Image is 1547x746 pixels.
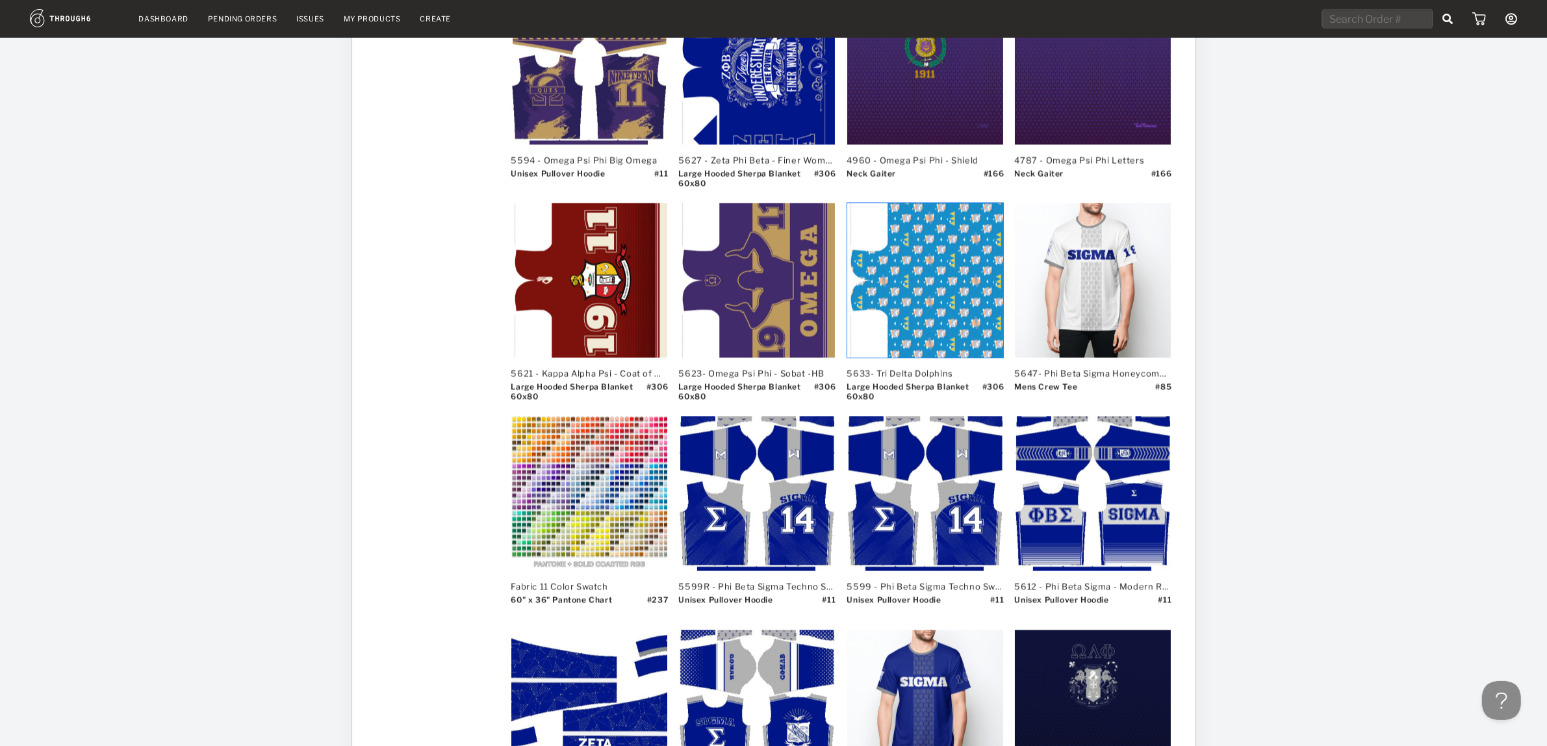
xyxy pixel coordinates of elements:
a: Issues [296,14,324,23]
div: Large Hooded Sherpa Blanket 60x80 [511,381,646,401]
div: 5647- Phi Beta Sigma Honeycomb White - T6 [1014,368,1170,378]
div: # 85 [1155,381,1171,401]
div: Large Hooded Sherpa Blanket 60x80 [678,381,814,401]
div: Mens Crew Tee [1014,381,1077,401]
img: icon_add_to_cart_circle.749e9121.svg [942,312,973,343]
div: 5621 - Kappa Alpha Psi - Coat of Arms [511,368,667,378]
div: # 306 [646,381,667,401]
img: icon_preview.a61dccac.svg [877,312,908,343]
a: My Products [344,14,401,23]
img: 112977-thumb-3XL.jpg [1015,416,1171,571]
div: 4787 - Omega Psi Phi Letters [1014,155,1170,165]
div: # 306 [982,381,1003,401]
div: 4960 - Omega Psi Phi - Shield [847,155,1003,165]
div: Large Hooded Sherpa Blanket 60x80 [678,168,814,188]
img: b117dcea-06f9-46ce-a887-90e6c2f5345e-thumb.JPG [847,203,1003,357]
div: Large Hooded Sherpa Blanket 60x80 [847,381,982,401]
img: 0658af4a-89f3-4706-b2f1-4df48d26f1cb-thumb.JPG [511,416,667,571]
img: logo.1c10ca64.svg [30,9,120,27]
div: 60" x 36" Pantone Chart [511,595,612,614]
div: # 237 [646,595,667,614]
div: 5599R - Phi Beta Sigma Techno Swirl [678,581,834,591]
div: # 11 [990,595,1004,614]
input: Search Order # [1322,9,1433,29]
a: Dashboard [139,14,188,23]
iframe: Help Scout Beacon - Open [1482,681,1521,720]
a: Create [420,14,452,23]
div: # 166 [1151,168,1171,188]
div: Fabric 11 Color Swatch [511,581,667,591]
div: 5599 - Phi Beta Sigma Techno Swirl [847,581,1003,591]
div: 5623- Omega Psi Phi - Sobat -HB [678,368,834,378]
div: # 11 [1158,595,1171,614]
div: Unisex Pullover Hoodie [847,595,941,614]
div: 5594 - Omega Psi Phi Big Omega [511,155,667,165]
img: 113494-thumb-3XL.jpg [679,416,835,571]
img: 9cfcb727-f8a3-44b8-b24b-f44230f147bd_BackHighRender.jpg [1015,203,1171,357]
div: Unisex Pullover Hoodie [678,595,773,614]
div: 5612 - Phi Beta Sigma - Modern Racer [1014,581,1170,591]
img: 34e392a5-eecb-47b9-b21d-0cff48345914-thumb.JPG [679,203,835,357]
div: # 166 [983,168,1003,188]
img: 113492-thumb-3XL.jpg [847,416,1003,571]
a: Pending Orders [208,14,277,23]
div: Unisex Pullover Hoodie [511,168,605,188]
img: icon_cart.dab5cea1.svg [1472,12,1486,25]
div: 5627 - Zeta Phi Beta - Finer Woman [678,155,834,165]
div: # 306 [813,381,835,401]
div: # 11 [654,168,668,188]
img: 2f2db5a1-e848-471b-bf58-5d431f8dc85f-thumb.JPG [511,203,667,357]
div: # 11 [822,595,836,614]
div: # 306 [813,168,835,188]
div: Neck Gaiter [847,168,896,188]
div: Neck Gaiter [1014,168,1064,188]
div: Unisex Pullover Hoodie [1014,595,1108,614]
div: 5633- Tri Delta Dolphins [847,368,1003,378]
